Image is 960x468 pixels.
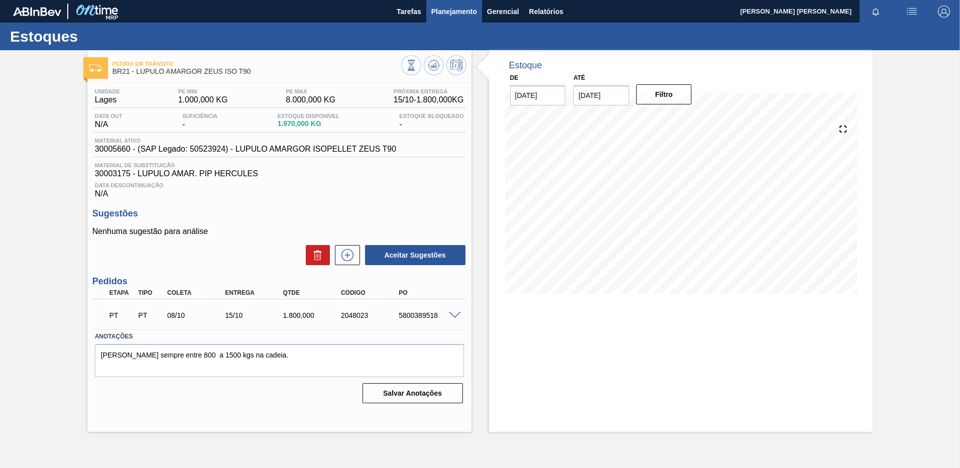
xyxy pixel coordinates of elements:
span: Data Descontinuação [95,182,464,188]
span: 30003175 - LUPULO AMAR. PIP HERCULES [95,169,464,178]
div: Nova sugestão [330,245,360,265]
p: Nenhuma sugestão para análise [92,227,466,236]
span: Gerencial [487,6,519,18]
div: Coleta [165,289,229,296]
span: Unidade [95,88,120,94]
span: Pedido em Trânsito [112,61,401,67]
div: N/A [92,113,125,129]
h1: Estoques [10,31,188,42]
div: Estoque [509,60,542,71]
span: Estoque Bloqueado [399,113,463,119]
span: 15/10 - 1.800,000 KG [394,95,464,104]
span: PE MAX [286,88,335,94]
button: Notificações [860,5,892,19]
span: Planejamento [431,6,477,18]
button: Atualizar Gráfico [424,55,444,75]
div: - [180,113,220,129]
div: 2048023 [338,311,403,319]
button: Salvar Anotações [363,383,463,403]
h3: Pedidos [92,276,466,287]
div: - [397,113,466,129]
img: userActions [906,6,918,18]
span: 1.000,000 KG [178,95,228,104]
span: 1.970,000 KG [278,120,339,128]
textarea: [PERSON_NAME] sempre entre 800 a 1500 kgs na cadeia. [95,344,464,377]
label: De [510,74,519,81]
span: Relatórios [529,6,563,18]
div: Tipo [136,289,166,296]
input: dd/mm/yyyy [510,85,566,105]
p: PT [109,311,135,319]
span: 8.000,000 KG [286,95,335,104]
img: TNhmsLtSVTkK8tSr43FrP2fwEKptu5GPRR3wAAAABJRU5ErkJggg== [13,7,61,16]
span: Material de Substituição [95,162,464,168]
div: Aceitar Sugestões [360,244,466,266]
span: 30005660 - (SAP Legado: 50523924) - LUPULO AMARGOR ISOPELLET ZEUS T90 [95,145,396,154]
div: 15/10/2025 [222,311,287,319]
div: 08/10/2025 [165,311,229,319]
span: Lages [95,95,120,104]
span: Tarefas [397,6,421,18]
div: Pedido de Transferência [136,311,166,319]
img: Ícone [89,64,102,72]
div: Qtde [281,289,345,296]
div: 1.800,000 [281,311,345,319]
span: Estoque Disponível [278,113,339,119]
button: Visão Geral dos Estoques [401,55,421,75]
div: Etapa [107,289,137,296]
div: Excluir Sugestões [301,245,330,265]
h3: Sugestões [92,208,466,219]
span: Suficiência [182,113,217,119]
input: dd/mm/yyyy [573,85,629,105]
label: Até [573,74,585,81]
label: Anotações [95,329,464,344]
button: Filtro [636,84,692,104]
span: Material ativo [95,138,396,144]
button: Programar Estoque [446,55,466,75]
span: BR21 - LÚPULO AMARGOR ZEUS ISO T90 [112,68,401,75]
span: Próxima Entrega [394,88,464,94]
div: Entrega [222,289,287,296]
button: Aceitar Sugestões [365,245,465,265]
div: Código [338,289,403,296]
div: Pedido em Trânsito [107,304,137,326]
div: PO [396,289,461,296]
span: PE MIN [178,88,228,94]
div: 5800389518 [396,311,461,319]
div: N/A [92,178,466,198]
span: Data out [95,113,123,119]
img: Logout [938,6,950,18]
